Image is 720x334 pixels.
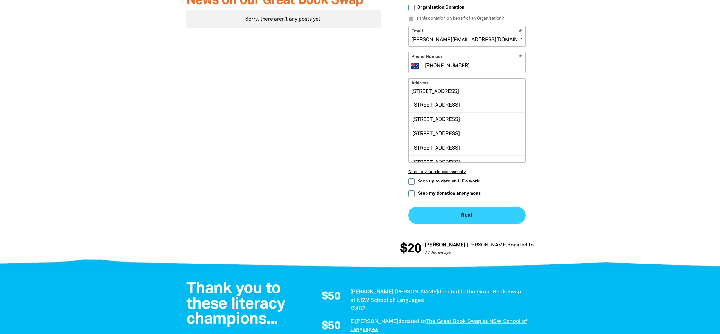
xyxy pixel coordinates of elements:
[532,243,652,247] a: The Great Book Swap at NSW School of Languages
[322,321,340,332] span: $50
[409,112,525,126] div: [STREET_ADDRESS]
[350,290,393,294] em: [PERSON_NAME]
[350,319,527,332] a: The Great Book Swap at NSW School of Languages
[408,178,415,185] input: Keep up to date on ILF's work
[408,5,415,11] input: Organisation Donation
[409,98,525,112] div: [STREET_ADDRESS]
[408,190,415,197] input: Keep my donation anonymous
[350,305,527,312] p: [DATE]
[409,155,525,170] div: [STREET_ADDRESS]
[400,239,534,259] div: Donation stream
[408,169,526,174] button: Or enter your address manually
[506,243,532,247] span: donated to
[395,290,438,294] em: [PERSON_NAME]
[322,291,340,302] span: $50
[417,190,481,197] span: Keep my donation anonymous
[186,10,381,28] div: Sorry, there aren't any posts yet.
[409,141,525,155] div: [STREET_ADDRESS]
[408,16,526,22] p: Is this donation on behalf of an Organisation?
[438,290,466,294] span: donated to
[465,243,506,247] em: [PERSON_NAME]
[519,55,522,61] i: Required
[186,10,381,28] div: Paginated content
[355,319,398,324] em: [PERSON_NAME]
[409,127,525,141] div: [STREET_ADDRESS]
[398,319,426,324] span: donated to
[408,207,526,224] button: Next
[417,178,480,184] span: Keep up to date on ILF's work
[423,243,464,247] em: [PERSON_NAME]
[350,290,521,303] a: The Great Book Swap at NSW School of Languages
[399,243,420,255] span: $20
[417,5,464,11] span: Organisation Donation
[408,16,414,22] i: info
[350,319,354,324] em: E
[423,250,652,257] p: 21 hours ago
[186,282,285,327] span: Thank you to these literacy champions...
